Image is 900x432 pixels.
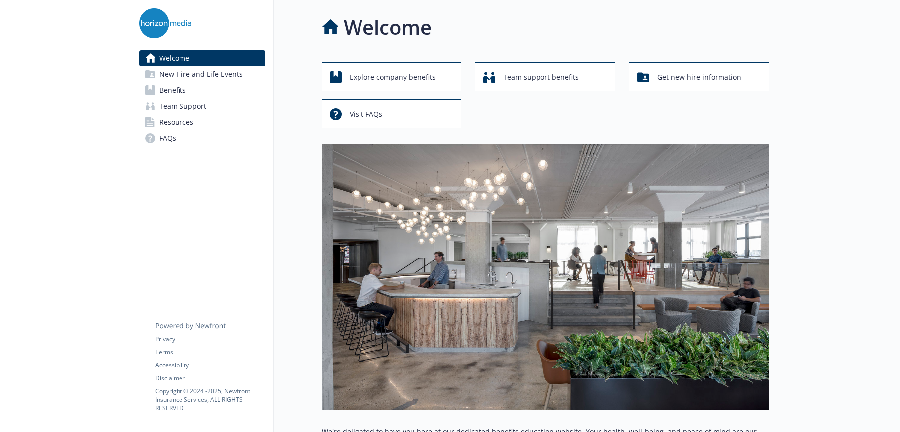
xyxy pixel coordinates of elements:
a: FAQs [139,130,265,146]
span: Team Support [159,98,206,114]
span: Get new hire information [657,68,741,87]
span: Visit FAQs [350,105,382,124]
span: FAQs [159,130,176,146]
span: Team support benefits [503,68,579,87]
span: Explore company benefits [350,68,436,87]
a: Disclaimer [155,374,265,383]
button: Explore company benefits [322,62,462,91]
span: Welcome [159,50,189,66]
button: Visit FAQs [322,99,462,128]
a: Team Support [139,98,265,114]
span: Resources [159,114,193,130]
a: Welcome [139,50,265,66]
h1: Welcome [344,12,432,42]
a: New Hire and Life Events [139,66,265,82]
a: Resources [139,114,265,130]
p: Copyright © 2024 - 2025 , Newfront Insurance Services, ALL RIGHTS RESERVED [155,387,265,412]
button: Get new hire information [629,62,769,91]
span: New Hire and Life Events [159,66,243,82]
img: overview page banner [322,144,769,410]
button: Team support benefits [475,62,615,91]
a: Benefits [139,82,265,98]
a: Privacy [155,335,265,344]
a: Terms [155,348,265,357]
a: Accessibility [155,361,265,370]
span: Benefits [159,82,186,98]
